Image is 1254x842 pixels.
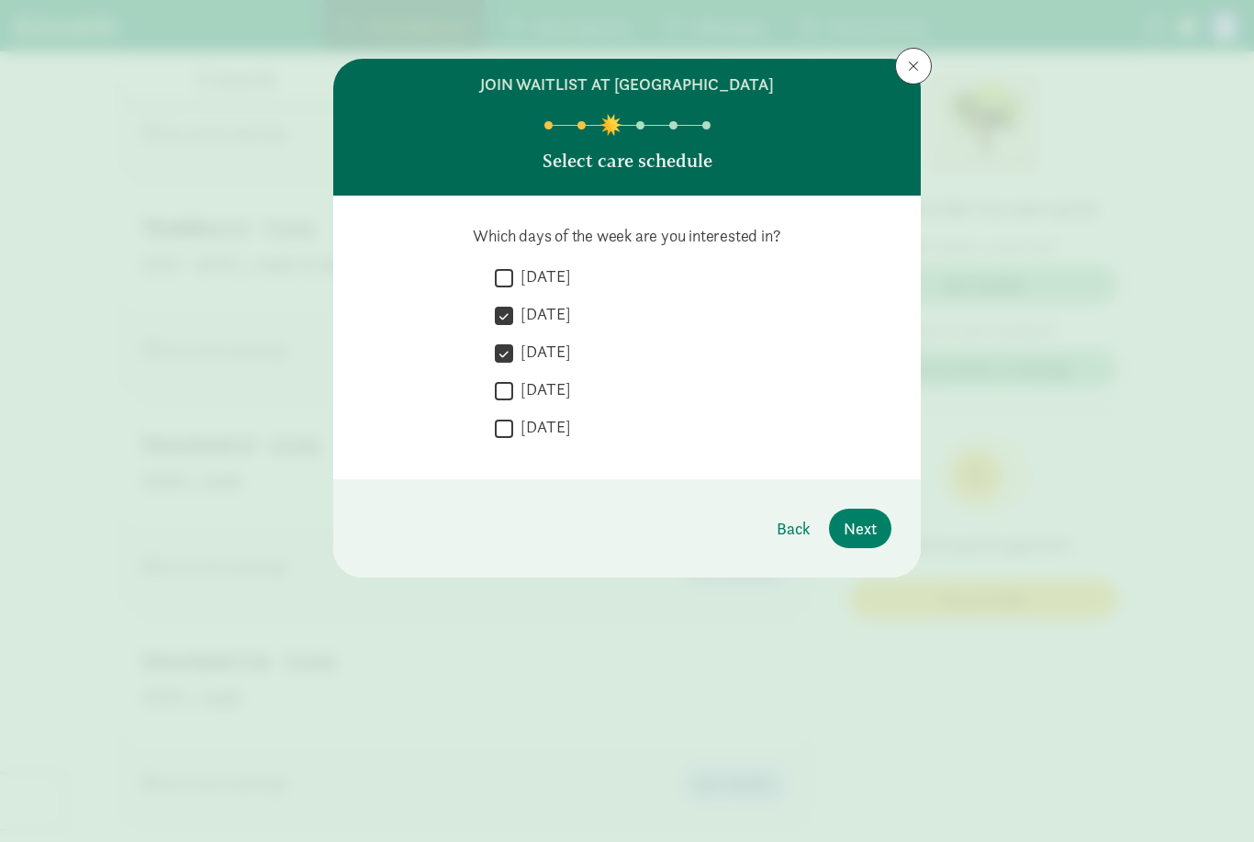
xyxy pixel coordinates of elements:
span: Next [844,516,877,541]
label: [DATE] [513,416,571,438]
button: Back [762,509,825,548]
span: Back [777,516,811,541]
h6: join waitlist at [GEOGRAPHIC_DATA] [480,73,774,95]
p: Which days of the week are you interested in? [363,225,891,247]
label: [DATE] [513,341,571,363]
label: [DATE] [513,303,571,325]
label: [DATE] [513,378,571,400]
button: Next [829,509,891,548]
label: [DATE] [513,265,571,287]
p: Select care schedule [543,148,712,174]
